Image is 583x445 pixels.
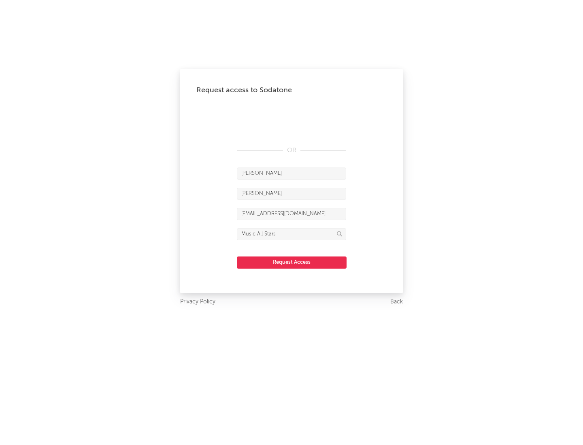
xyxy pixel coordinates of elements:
input: First Name [237,167,346,180]
div: Request access to Sodatone [196,85,387,95]
button: Request Access [237,256,347,269]
input: Last Name [237,188,346,200]
a: Privacy Policy [180,297,215,307]
a: Back [390,297,403,307]
input: Division [237,228,346,240]
input: Email [237,208,346,220]
div: OR [237,146,346,155]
